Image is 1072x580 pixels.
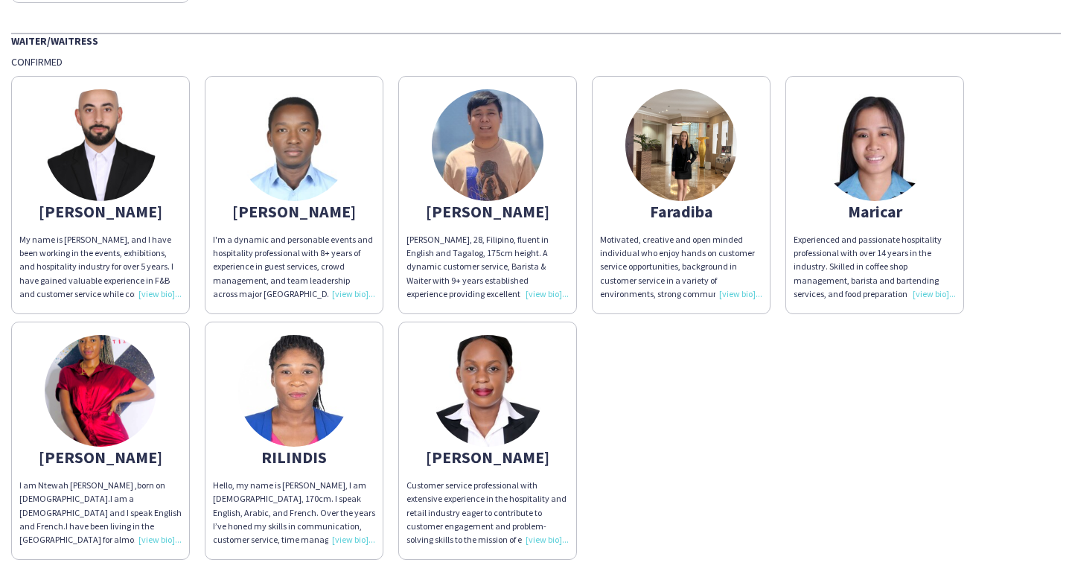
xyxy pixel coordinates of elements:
img: thumb-6282924371f23.jpg [238,335,350,447]
div: Waiter/Waitress [11,33,1061,48]
img: thumb-1f119621-a4d3-4a0c-9c0f-0709c774cebe.jpg [45,335,156,447]
div: RILINDIS [213,450,375,464]
div: [PERSON_NAME], 28, Filipino, fluent in English and Tagalog, 175cm height. A dynamic customer serv... [406,233,569,301]
div: Faradiba [600,205,762,218]
img: thumb-686ff84d43ad4.jpg [238,89,350,201]
div: [PERSON_NAME] [19,450,182,464]
img: thumb-2535f20e-679b-4637-a4e8-2b053144c65c.jpg [625,89,737,201]
img: thumb-625d156b4a28c.jpeg [819,89,931,201]
div: Confirmed [11,55,1061,68]
div: I'm a dynamic and personable events and hospitality professional with 8+ years of experience in g... [213,233,375,301]
div: [PERSON_NAME] [406,450,569,464]
img: thumb-68c182638f8af.jpeg [45,89,156,201]
img: thumb-678681424bf03.jpg [432,335,543,447]
div: Maricar [794,205,956,218]
div: My name is [PERSON_NAME], and I have been working in the events, exhibitions, and hospitality ind... [19,233,182,301]
div: Customer service professional with extensive experience in the hospitality and retail industry ea... [406,479,569,546]
div: [PERSON_NAME] [406,205,569,218]
div: Hello, my name is [PERSON_NAME], I am [DEMOGRAPHIC_DATA], 170cm. I speak English, Arabic, and Fre... [213,479,375,546]
div: [PERSON_NAME] [19,205,182,218]
div: Motivated, creative and open minded individual who enjoy hands on customer service opportunities,... [600,233,762,301]
div: Experienced and passionate hospitality professional with over 14 years in the industry. Skilled i... [794,233,956,301]
div: [PERSON_NAME] [213,205,375,218]
img: thumb-6630b20ae789a.jpg [432,89,543,201]
div: I am Ntewah [PERSON_NAME] ,born on [DEMOGRAPHIC_DATA].I am a [DEMOGRAPHIC_DATA] and I speak Engli... [19,479,182,546]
